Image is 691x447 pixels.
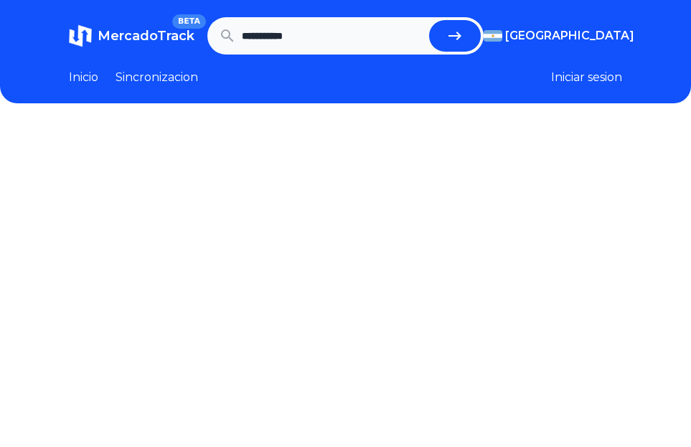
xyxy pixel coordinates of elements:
[551,69,622,86] button: Iniciar sesion
[69,24,92,47] img: MercadoTrack
[69,69,98,86] a: Inicio
[172,14,206,29] span: BETA
[98,28,194,44] span: MercadoTrack
[116,69,198,86] a: Sincronizacion
[484,30,502,42] img: Argentina
[505,27,634,44] span: [GEOGRAPHIC_DATA]
[69,24,194,47] a: MercadoTrackBETA
[484,27,622,44] button: [GEOGRAPHIC_DATA]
